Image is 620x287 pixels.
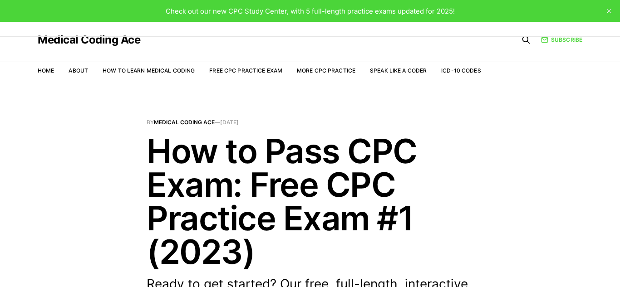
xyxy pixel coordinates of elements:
a: About [69,67,88,74]
a: More CPC Practice [297,67,355,74]
a: Subscribe [541,35,582,44]
h1: How to Pass CPC Exam: Free CPC Practice Exam #1 (2023) [147,134,473,268]
iframe: portal-trigger [472,243,620,287]
a: Speak Like a Coder [370,67,427,74]
button: close [602,4,616,18]
span: By — [147,120,473,125]
a: Medical Coding Ace [154,119,215,126]
a: How to Learn Medical Coding [103,67,195,74]
a: Medical Coding Ace [38,34,140,45]
a: Home [38,67,54,74]
time: [DATE] [220,119,239,126]
a: ICD-10 Codes [441,67,481,74]
a: Free CPC Practice Exam [209,67,282,74]
span: Check out our new CPC Study Center, with 5 full-length practice exams updated for 2025! [166,7,455,15]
